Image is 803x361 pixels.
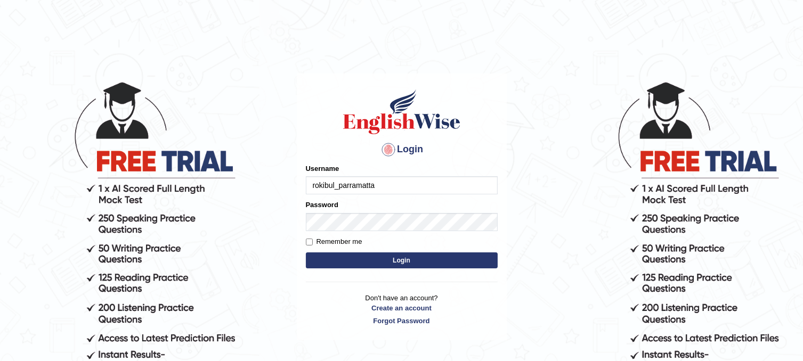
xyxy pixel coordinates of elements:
[306,200,338,210] label: Password
[306,293,498,326] p: Don't have an account?
[306,252,498,268] button: Login
[306,163,339,174] label: Username
[306,303,498,313] a: Create an account
[306,316,498,326] a: Forgot Password
[306,236,362,247] label: Remember me
[306,141,498,158] h4: Login
[306,239,313,245] input: Remember me
[341,88,463,136] img: Logo of English Wise sign in for intelligent practice with AI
